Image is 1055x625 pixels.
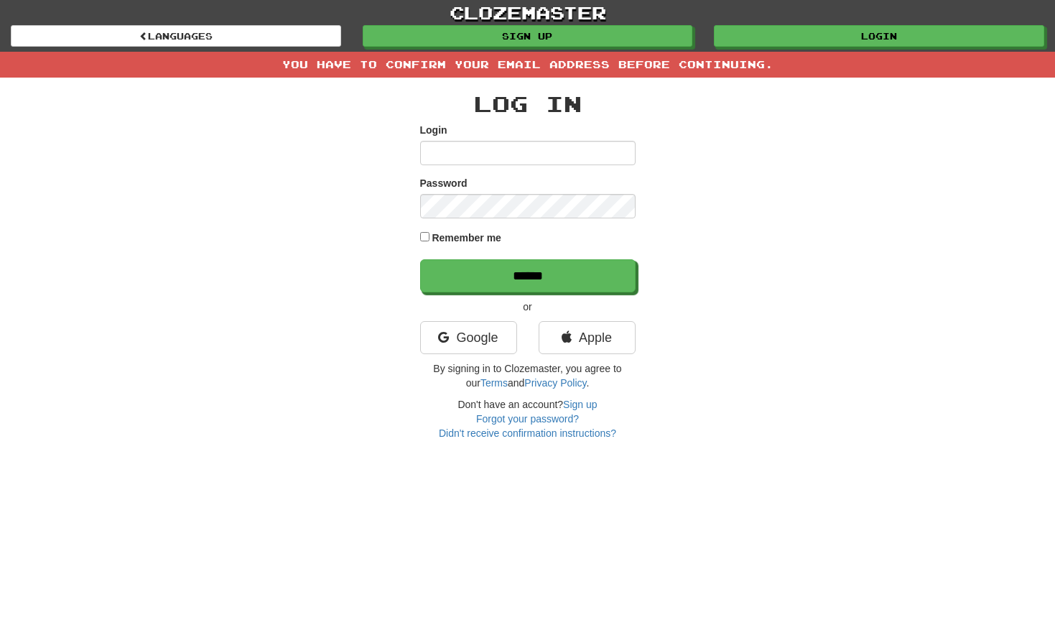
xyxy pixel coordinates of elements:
[432,231,501,245] label: Remember me
[480,377,508,389] a: Terms
[476,413,579,425] a: Forgot your password?
[420,123,447,137] label: Login
[363,25,693,47] a: Sign up
[420,300,636,314] p: or
[439,427,616,439] a: Didn't receive confirmation instructions?
[539,321,636,354] a: Apple
[524,377,586,389] a: Privacy Policy
[714,25,1044,47] a: Login
[420,361,636,390] p: By signing in to Clozemaster, you agree to our and .
[11,25,341,47] a: Languages
[420,321,517,354] a: Google
[420,397,636,440] div: Don't have an account?
[420,92,636,116] h2: Log In
[420,176,468,190] label: Password
[563,399,597,410] a: Sign up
